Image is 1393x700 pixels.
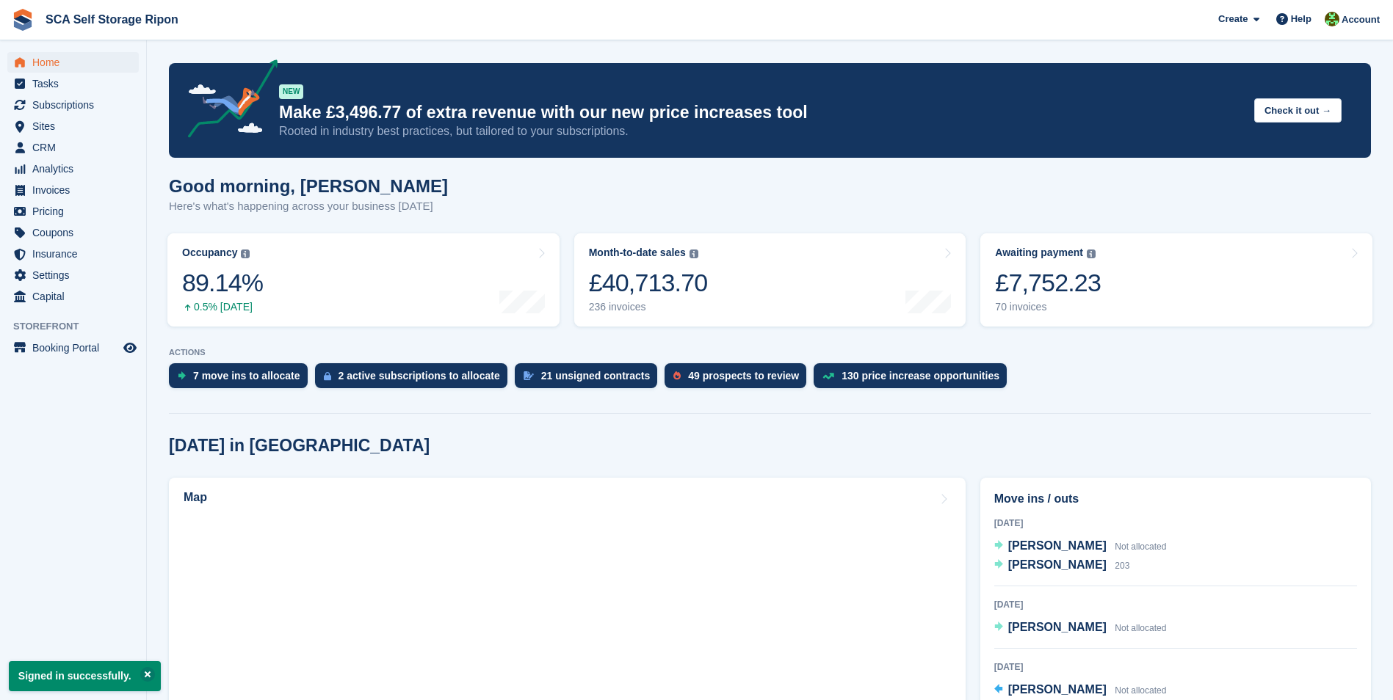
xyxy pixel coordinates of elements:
[665,363,814,395] a: 49 prospects to review
[169,176,448,196] h1: Good morning, [PERSON_NAME]
[7,222,139,243] a: menu
[1218,12,1248,26] span: Create
[589,268,708,298] div: £40,713.70
[32,201,120,222] span: Pricing
[32,222,120,243] span: Coupons
[994,490,1357,508] h2: Move ins / outs
[169,363,315,395] a: 7 move ins to allocate
[32,180,120,200] span: Invoices
[13,319,146,334] span: Storefront
[176,59,278,143] img: price-adjustments-announcement-icon-8257ccfd72463d97f412b2fc003d46551f7dbcb40ab6d574587a9cd5c0d94...
[589,247,686,259] div: Month-to-date sales
[7,158,139,179] a: menu
[994,598,1357,611] div: [DATE]
[994,619,1167,638] a: [PERSON_NAME] Not allocated
[7,137,139,158] a: menu
[1087,249,1096,258] img: icon-info-grey-7440780725fd019a000dd9b08b2336e03edf1995a4989e88bcd33f0948082b44.svg
[32,137,120,158] span: CRM
[182,247,237,259] div: Occupancy
[339,370,500,382] div: 2 active subscriptions to allocate
[279,123,1242,139] p: Rooted in industry best practices, but tailored to your subscriptions.
[995,301,1101,313] div: 70 invoices
[994,556,1130,575] a: [PERSON_NAME] 203
[40,7,184,32] a: SCA Self Storage Ripon
[12,9,34,31] img: stora-icon-8386f47178a22dfd0bd8f6a31ec36ba5ce8667c1dd55bd0f319d3a0aa187defe.svg
[7,52,139,73] a: menu
[1115,542,1166,552] span: Not allocated
[1008,539,1107,552] span: [PERSON_NAME]
[324,371,331,381] img: active_subscription_to_allocate_icon-d502201f5373d7db506a760aba3b589e785aa758c864c3986d89f69b8ff3...
[690,249,698,258] img: icon-info-grey-7440780725fd019a000dd9b08b2336e03edf1995a4989e88bcd33f0948082b44.svg
[1115,623,1166,633] span: Not allocated
[32,52,120,73] span: Home
[241,249,250,258] img: icon-info-grey-7440780725fd019a000dd9b08b2336e03edf1995a4989e88bcd33f0948082b44.svg
[995,268,1101,298] div: £7,752.23
[315,363,515,395] a: 2 active subscriptions to allocate
[842,370,999,382] div: 130 price increase opportunities
[994,660,1357,674] div: [DATE]
[574,233,966,327] a: Month-to-date sales £40,713.70 236 invoices
[169,436,430,456] h2: [DATE] in [GEOGRAPHIC_DATA]
[32,338,120,358] span: Booking Portal
[7,180,139,200] a: menu
[7,73,139,94] a: menu
[673,371,681,380] img: prospect-51fa495bee0391a8d652442698ab0144808aea92771e9ea1ae160a38d050c398.svg
[121,339,139,357] a: Preview store
[7,95,139,115] a: menu
[1115,561,1129,571] span: 203
[32,158,120,179] span: Analytics
[1254,98,1342,123] button: Check it out →
[1291,12,1311,26] span: Help
[1342,12,1380,27] span: Account
[994,517,1357,530] div: [DATE]
[7,286,139,307] a: menu
[169,198,448,215] p: Here's what's happening across your business [DATE]
[32,95,120,115] span: Subscriptions
[7,116,139,136] a: menu
[822,373,834,379] img: price_increase_opportunities-93ffe204e8149a01c8c9dc8f82e8f89637d9d84a8eef4429ea346261dce0b2c0.svg
[184,491,207,504] h2: Map
[32,116,120,136] span: Sites
[1008,683,1107,696] span: [PERSON_NAME]
[182,301,263,313] div: 0.5% [DATE]
[32,286,120,307] span: Capital
[178,371,186,380] img: move_ins_to_allocate_icon-fdf77a2bb77ea45bf5b3d319d69a93e2d87916cf1d5bf7949dd705db3b84f3ca.svg
[1008,621,1107,633] span: [PERSON_NAME]
[589,301,708,313] div: 236 invoices
[1115,685,1166,696] span: Not allocated
[515,363,665,395] a: 21 unsigned contracts
[279,84,303,99] div: NEW
[279,102,1242,123] p: Make £3,496.77 of extra revenue with our new price increases tool
[167,233,560,327] a: Occupancy 89.14% 0.5% [DATE]
[32,265,120,285] span: Settings
[994,537,1167,556] a: [PERSON_NAME] Not allocated
[980,233,1372,327] a: Awaiting payment £7,752.23 70 invoices
[524,371,534,380] img: contract_signature_icon-13c848040528278c33f63329250d36e43548de30e8caae1d1a13099fd9432cc5.svg
[182,268,263,298] div: 89.14%
[7,265,139,285] a: menu
[7,244,139,264] a: menu
[541,370,651,382] div: 21 unsigned contracts
[1325,12,1339,26] img: Kelly Neesham
[169,348,1371,357] p: ACTIONS
[1008,558,1107,571] span: [PERSON_NAME]
[688,370,799,382] div: 49 prospects to review
[32,244,120,264] span: Insurance
[32,73,120,94] span: Tasks
[9,661,161,691] p: Signed in successfully.
[814,363,1014,395] a: 130 price increase opportunities
[995,247,1083,259] div: Awaiting payment
[193,370,300,382] div: 7 move ins to allocate
[7,338,139,358] a: menu
[7,201,139,222] a: menu
[994,681,1167,700] a: [PERSON_NAME] Not allocated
